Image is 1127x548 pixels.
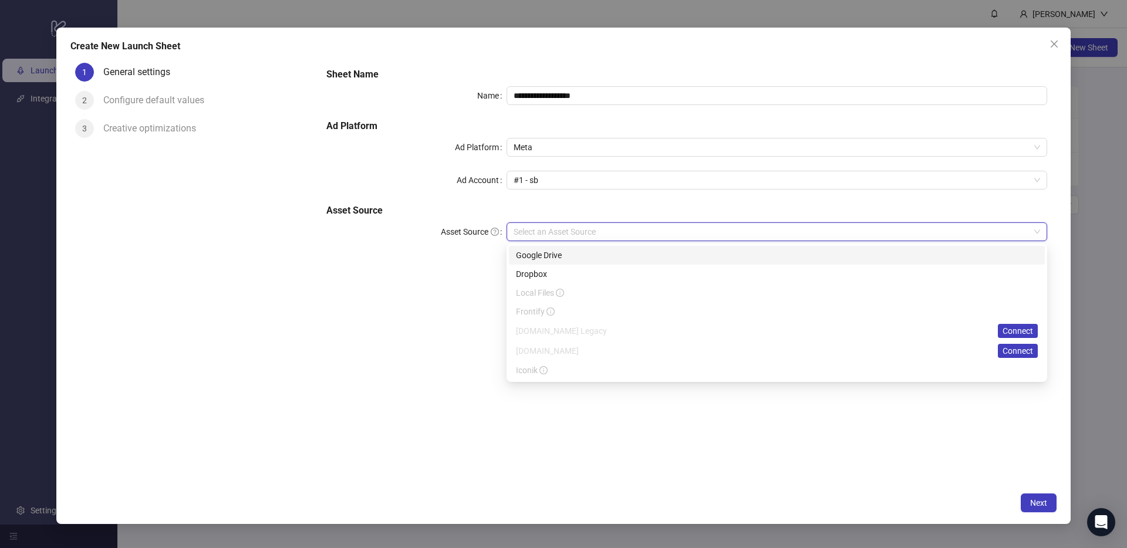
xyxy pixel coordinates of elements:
button: Next [1021,493,1057,512]
span: Local Files [516,288,564,297]
div: Frame.io Legacy [509,321,1045,341]
span: [DOMAIN_NAME] [516,344,579,357]
span: Next [1030,498,1047,508]
div: Dropbox [509,265,1045,283]
span: 3 [82,124,87,133]
span: info-circle [539,366,548,374]
span: info-circle [546,307,555,316]
div: Iconik [509,361,1045,380]
label: Ad Platform [455,138,507,157]
div: Local Files [509,283,1045,302]
div: Open Intercom Messenger [1087,508,1115,536]
label: Asset Source [441,222,507,241]
div: Google Drive [516,249,1038,262]
span: Connect [1003,346,1033,356]
span: Frontify [516,307,555,316]
div: Frame.io [509,341,1045,361]
div: Dropbox [516,268,1038,280]
div: Creative optimizations [103,119,205,138]
span: Connect [1003,326,1033,336]
span: 1 [82,67,87,77]
span: Meta [514,138,1040,156]
button: Connect [998,324,1038,338]
span: #1 - sb [514,171,1040,189]
span: question-circle [491,228,499,236]
div: Frontify [509,302,1045,321]
button: Connect [998,344,1038,358]
span: Iconik [516,366,548,375]
span: [DOMAIN_NAME] Legacy [516,324,607,337]
span: info-circle [556,289,564,297]
h5: Sheet Name [326,67,1047,82]
div: Configure default values [103,91,214,110]
label: Ad Account [457,171,507,190]
div: Create New Launch Sheet [70,39,1057,53]
h5: Asset Source [326,204,1047,218]
span: 2 [82,96,87,105]
h5: Ad Platform [326,119,1047,133]
input: Name [507,86,1047,105]
span: close [1050,39,1059,49]
div: General settings [103,63,180,82]
div: Google Drive [509,246,1045,265]
label: Name [477,86,507,105]
button: Close [1045,35,1064,53]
